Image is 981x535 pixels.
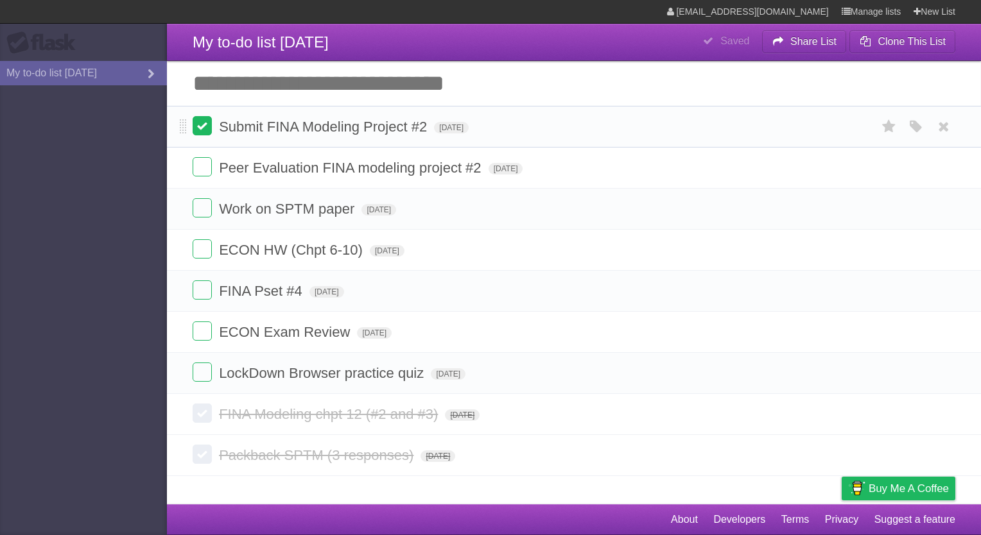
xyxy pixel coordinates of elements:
[713,507,765,532] a: Developers
[219,324,353,340] span: ECON Exam Review
[219,406,441,422] span: FINA Modeling chpt 12 (#2 and #3)
[370,245,404,257] span: [DATE]
[309,286,344,298] span: [DATE]
[878,36,946,47] b: Clone This List
[877,116,901,137] label: Star task
[193,403,212,423] label: Done
[869,477,949,500] span: Buy me a coffee
[219,160,484,176] span: Peer Evaluation FINA modeling project #2
[193,321,212,341] label: Done
[219,283,306,299] span: FINA Pset #4
[874,507,955,532] a: Suggest a feature
[781,507,810,532] a: Terms
[431,368,465,380] span: [DATE]
[842,477,955,500] a: Buy me a coffee
[720,35,749,46] b: Saved
[434,122,469,133] span: [DATE]
[193,445,212,464] label: Done
[849,30,955,53] button: Clone This List
[193,157,212,176] label: Done
[489,163,523,174] span: [DATE]
[193,33,329,51] span: My to-do list [DATE]
[219,242,366,258] span: ECON HW (Chpt 6-10)
[361,204,396,216] span: [DATE]
[219,447,417,463] span: Packback SPTM (3 responses)
[219,119,430,135] span: Submit FINA Modeling Project #2
[421,450,455,462] span: [DATE]
[193,362,212,382] label: Done
[445,409,480,421] span: [DATE]
[193,280,212,300] label: Done
[219,365,427,381] span: LockDown Browser practice quiz
[790,36,837,47] b: Share List
[825,507,858,532] a: Privacy
[6,31,83,55] div: Flask
[193,116,212,135] label: Done
[357,327,392,339] span: [DATE]
[671,507,698,532] a: About
[193,198,212,217] label: Done
[219,201,358,217] span: Work on SPTM paper
[848,477,865,499] img: Buy me a coffee
[762,30,847,53] button: Share List
[193,239,212,259] label: Done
